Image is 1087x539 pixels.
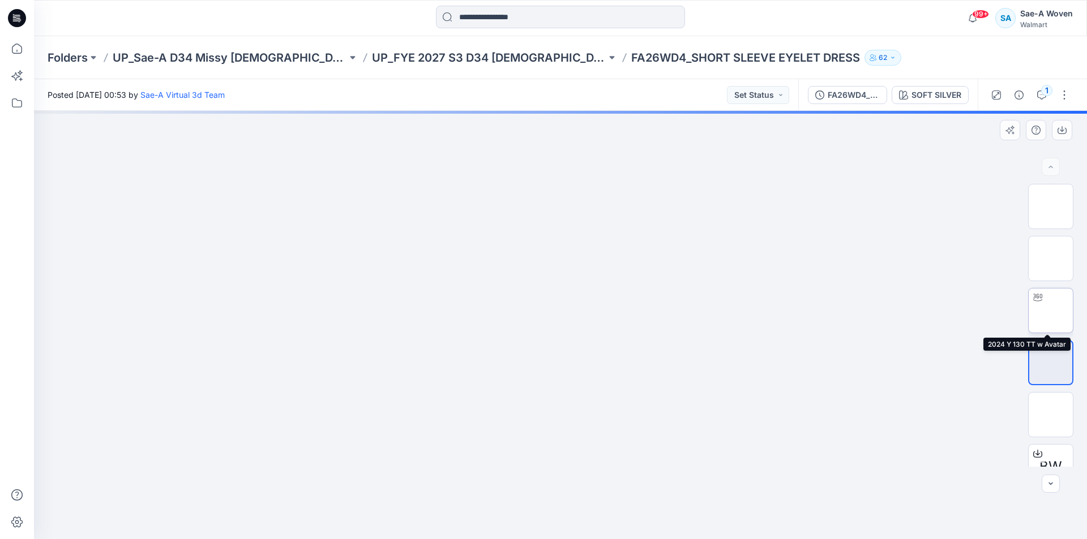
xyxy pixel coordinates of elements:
[631,50,860,66] p: FA26WD4_SHORT SLEEVE EYELET DRESS
[828,89,880,101] div: FA26WD4_SOFT SILVER
[865,50,901,66] button: 62
[1020,7,1073,20] div: Sae-A Woven
[892,86,969,104] button: SOFT SILVER
[1039,456,1062,477] span: BW
[1020,20,1073,29] div: Walmart
[140,90,225,100] a: Sae-A Virtual 3d Team
[995,8,1016,28] div: SA
[879,51,887,64] p: 62
[972,10,989,19] span: 99+
[48,89,225,101] span: Posted [DATE] 00:53 by
[1033,86,1051,104] button: 1
[113,50,347,66] a: UP_Sae-A D34 Missy [DEMOGRAPHIC_DATA] Dresses
[911,89,961,101] div: SOFT SILVER
[808,86,887,104] button: FA26WD4_SOFT SILVER
[372,50,606,66] a: UP_FYE 2027 S3 D34 [DEMOGRAPHIC_DATA] Dresses
[1010,86,1028,104] button: Details
[48,50,88,66] a: Folders
[1041,85,1052,96] div: 1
